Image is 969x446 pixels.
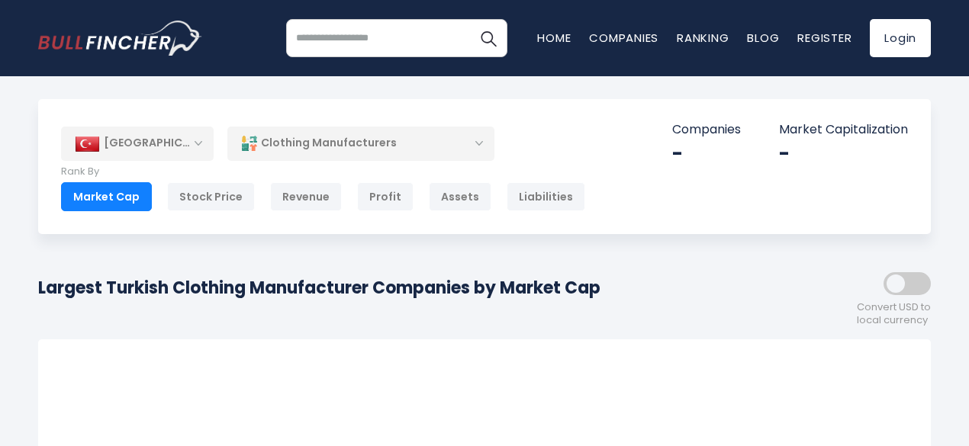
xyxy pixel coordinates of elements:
[672,142,741,165] div: -
[357,182,414,211] div: Profit
[429,182,491,211] div: Assets
[61,182,152,211] div: Market Cap
[38,21,202,56] a: Go to homepage
[870,19,931,57] a: Login
[270,182,342,211] div: Revenue
[857,301,931,327] span: Convert USD to local currency
[779,122,908,138] p: Market Capitalization
[797,30,851,46] a: Register
[167,182,255,211] div: Stock Price
[38,21,202,56] img: bullfincher logo
[779,142,908,165] div: -
[507,182,585,211] div: Liabilities
[672,122,741,138] p: Companies
[38,275,600,300] h1: Largest Turkish Clothing Manufacturer Companies by Market Cap
[227,126,494,161] div: Clothing Manufacturers
[61,127,214,160] div: [GEOGRAPHIC_DATA]
[677,30,729,46] a: Ranking
[61,165,585,178] p: Rank By
[589,30,658,46] a: Companies
[537,30,571,46] a: Home
[469,19,507,57] button: Search
[747,30,779,46] a: Blog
